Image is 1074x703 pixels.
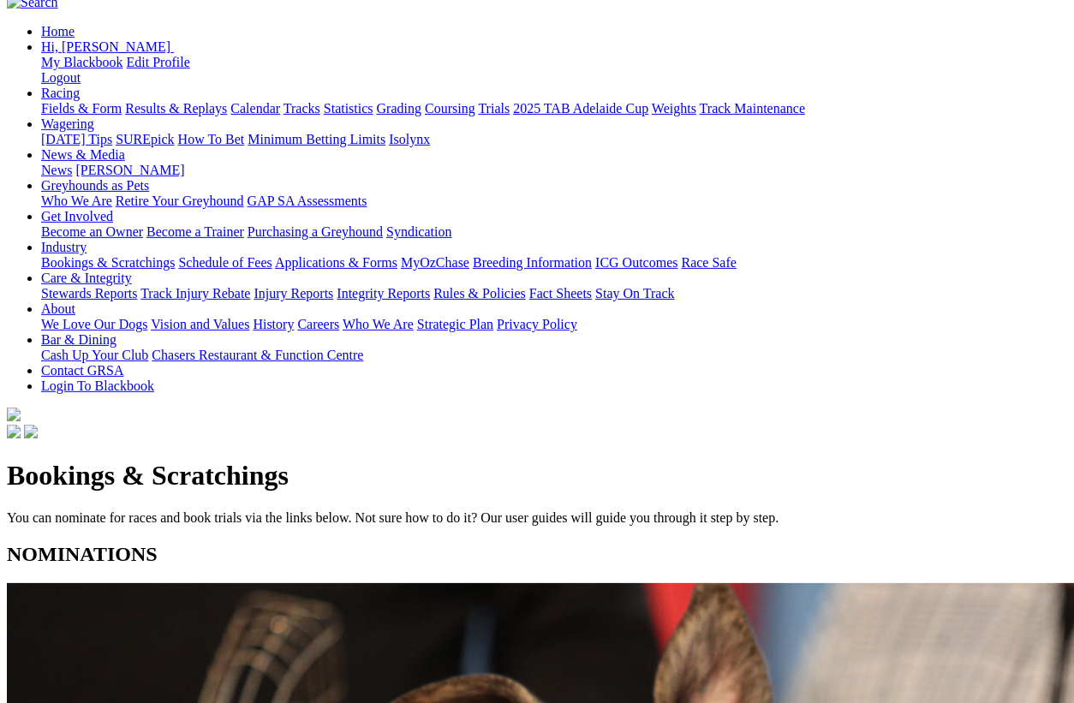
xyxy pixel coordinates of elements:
a: Fact Sheets [529,286,592,301]
a: Cash Up Your Club [41,348,148,362]
span: Hi, [PERSON_NAME] [41,39,170,54]
a: Track Maintenance [700,101,805,116]
a: Industry [41,240,87,254]
a: Coursing [425,101,475,116]
a: Syndication [386,224,451,239]
div: Greyhounds as Pets [41,194,1067,209]
div: Hi, [PERSON_NAME] [41,55,1067,86]
a: Careers [297,317,339,331]
a: [PERSON_NAME] [75,163,184,177]
a: GAP SA Assessments [248,194,367,208]
a: ICG Outcomes [595,255,677,270]
a: History [253,317,294,331]
a: Bookings & Scratchings [41,255,175,270]
div: News & Media [41,163,1067,178]
a: We Love Our Dogs [41,317,147,331]
a: Isolynx [389,132,430,146]
a: Strategic Plan [417,317,493,331]
div: About [41,317,1067,332]
a: Who We Are [343,317,414,331]
div: Bar & Dining [41,348,1067,363]
div: Racing [41,101,1067,116]
a: Stay On Track [595,286,674,301]
a: Retire Your Greyhound [116,194,244,208]
a: Integrity Reports [337,286,430,301]
div: Wagering [41,132,1067,147]
h2: NOMINATIONS [7,543,1067,566]
a: 2025 TAB Adelaide Cup [513,101,648,116]
a: Vision and Values [151,317,249,331]
a: Greyhounds as Pets [41,178,149,193]
a: Stewards Reports [41,286,137,301]
a: Logout [41,70,81,85]
a: Weights [652,101,696,116]
img: logo-grsa-white.png [7,408,21,421]
p: You can nominate for races and book trials via the links below. Not sure how to do it? Our user g... [7,510,1067,526]
a: [DATE] Tips [41,132,112,146]
a: Privacy Policy [497,317,577,331]
a: News & Media [41,147,125,162]
a: Login To Blackbook [41,378,154,393]
a: Schedule of Fees [178,255,271,270]
a: Home [41,24,75,39]
a: Grading [377,101,421,116]
div: Get Involved [41,224,1067,240]
h1: Bookings & Scratchings [7,460,1067,492]
a: Rules & Policies [433,286,526,301]
a: Who We Are [41,194,112,208]
a: Breeding Information [473,255,592,270]
a: Care & Integrity [41,271,132,285]
a: Bar & Dining [41,332,116,347]
a: Minimum Betting Limits [248,132,385,146]
a: How To Bet [178,132,245,146]
a: Injury Reports [254,286,333,301]
a: About [41,301,75,316]
a: Purchasing a Greyhound [248,224,383,239]
a: Get Involved [41,209,113,223]
a: Edit Profile [127,55,190,69]
a: Contact GRSA [41,363,123,378]
a: Applications & Forms [275,255,397,270]
a: Tracks [283,101,320,116]
a: Fields & Form [41,101,122,116]
a: Wagering [41,116,94,131]
img: facebook.svg [7,425,21,438]
a: News [41,163,72,177]
img: twitter.svg [24,425,38,438]
a: Results & Replays [125,101,227,116]
a: Track Injury Rebate [140,286,250,301]
a: Hi, [PERSON_NAME] [41,39,174,54]
div: Care & Integrity [41,286,1067,301]
a: My Blackbook [41,55,123,69]
a: Become an Owner [41,224,143,239]
a: SUREpick [116,132,174,146]
a: MyOzChase [401,255,469,270]
a: Racing [41,86,80,100]
div: Industry [41,255,1067,271]
a: Race Safe [681,255,736,270]
a: Trials [478,101,510,116]
a: Become a Trainer [146,224,244,239]
a: Calendar [230,101,280,116]
a: Statistics [324,101,373,116]
a: Chasers Restaurant & Function Centre [152,348,363,362]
